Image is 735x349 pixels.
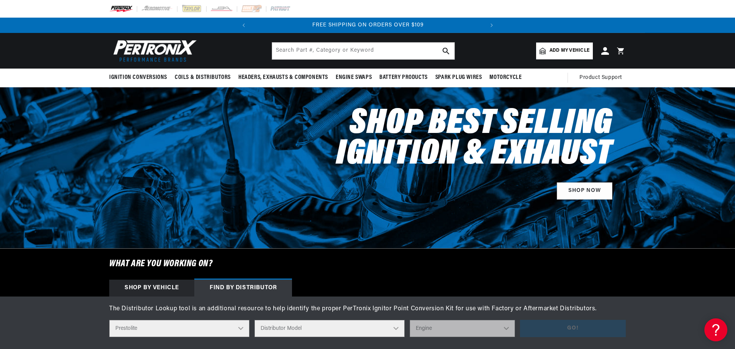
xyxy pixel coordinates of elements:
button: search button [438,43,454,59]
img: Pertronix [109,38,197,64]
span: Engine Swaps [336,74,372,82]
span: FREE SHIPPING ON ORDERS OVER $109 [312,22,424,28]
span: Ignition Conversions [109,74,167,82]
summary: Motorcycle [486,69,525,87]
div: Find by Distributor [194,280,292,297]
summary: Coils & Distributors [171,69,235,87]
div: 2 of 2 [252,21,484,29]
span: Headers, Exhausts & Components [238,74,328,82]
button: Translation missing: en.sections.announcements.next_announcement [484,18,499,33]
h6: What are you working on? [90,249,645,279]
button: Translation missing: en.sections.announcements.previous_announcement [236,18,251,33]
div: The Distributor Lookup tool is an additional resource to help identify the proper PerTronix Ignit... [109,304,626,314]
h2: Shop Best Selling Ignition & Exhaust [285,109,612,170]
span: Add my vehicle [550,47,589,54]
span: Coils & Distributors [175,74,231,82]
a: SHOP NOW [557,182,612,200]
slideshow-component: Translation missing: en.sections.announcements.announcement_bar [90,18,645,33]
summary: Headers, Exhausts & Components [235,69,332,87]
summary: Ignition Conversions [109,69,171,87]
div: Announcement [252,21,484,29]
span: Motorcycle [489,74,522,82]
a: Add my vehicle [536,43,593,59]
summary: Spark Plug Wires [431,69,486,87]
span: Battery Products [379,74,428,82]
summary: Engine Swaps [332,69,376,87]
input: Search Part #, Category or Keyword [272,43,454,59]
span: Spark Plug Wires [435,74,482,82]
div: Shop by vehicle [109,280,194,297]
summary: Product Support [579,69,626,87]
span: Product Support [579,74,622,82]
summary: Battery Products [376,69,431,87]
